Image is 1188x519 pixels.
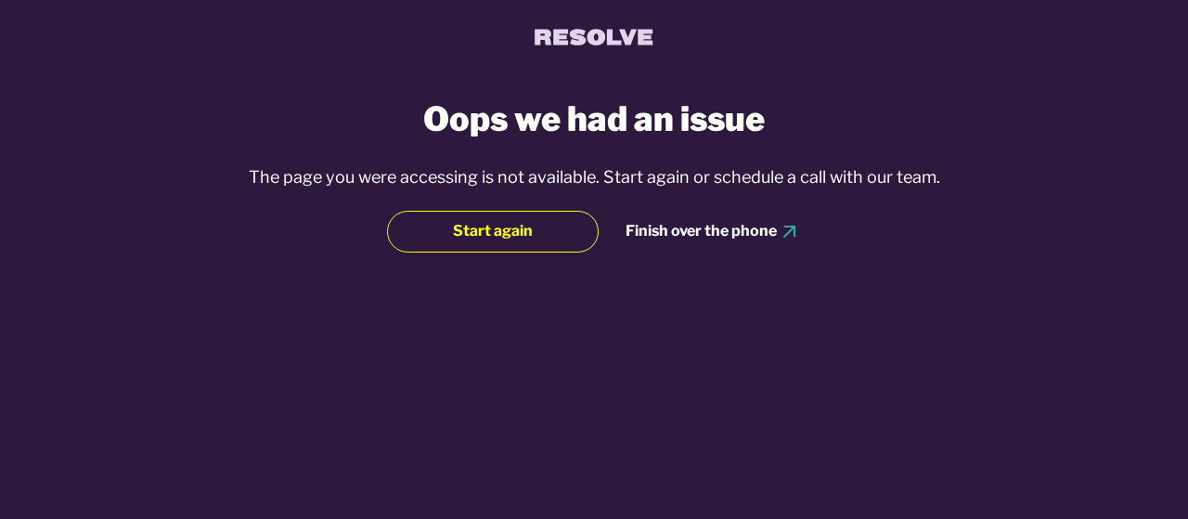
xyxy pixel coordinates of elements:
[249,165,940,188] div: The page you were accessing is not available. Start again or schedule a call with our team.
[249,88,940,150] h2: Oops we had an issue
[453,221,533,241] span: Start again
[387,211,599,252] button: Start again
[625,219,802,243] button: Finish over the phone
[626,221,777,241] div: Finish over the phone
